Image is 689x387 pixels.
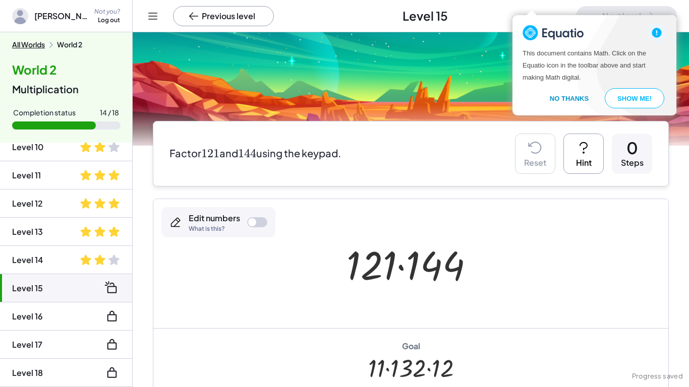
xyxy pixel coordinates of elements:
[576,6,677,26] button: Next level
[402,341,420,352] div: Goal
[632,371,683,381] span: Progress saved
[169,146,503,161] p: Factor and using the keypad.
[621,157,644,168] div: Steps
[12,40,45,49] button: All Worlds
[12,82,120,96] div: Multiplication
[12,254,43,266] div: Level 14
[98,16,120,25] div: Log out
[189,213,240,224] div: Edit numbers
[238,146,256,161] span: 144
[12,169,41,181] div: Level 11
[403,8,448,25] span: Level 15
[173,6,274,26] button: Previous level
[100,108,119,117] div: 14 / 18
[12,226,43,238] div: Level 13
[12,282,43,294] div: Level 15
[626,140,638,156] div: 0
[515,134,555,174] button: Reset
[34,10,88,22] span: [PERSON_NAME]
[94,8,120,16] div: Not you?
[189,226,240,232] div: What is this?
[12,61,120,79] h4: World 2
[563,134,604,174] button: Hint
[12,310,43,322] div: Level 16
[201,146,219,161] span: 121
[13,108,76,117] div: Completion status
[12,141,43,153] div: Level 10
[12,198,43,210] div: Level 12
[57,40,82,49] div: World 2
[12,367,43,379] div: Level 18
[12,339,42,351] div: Level 17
